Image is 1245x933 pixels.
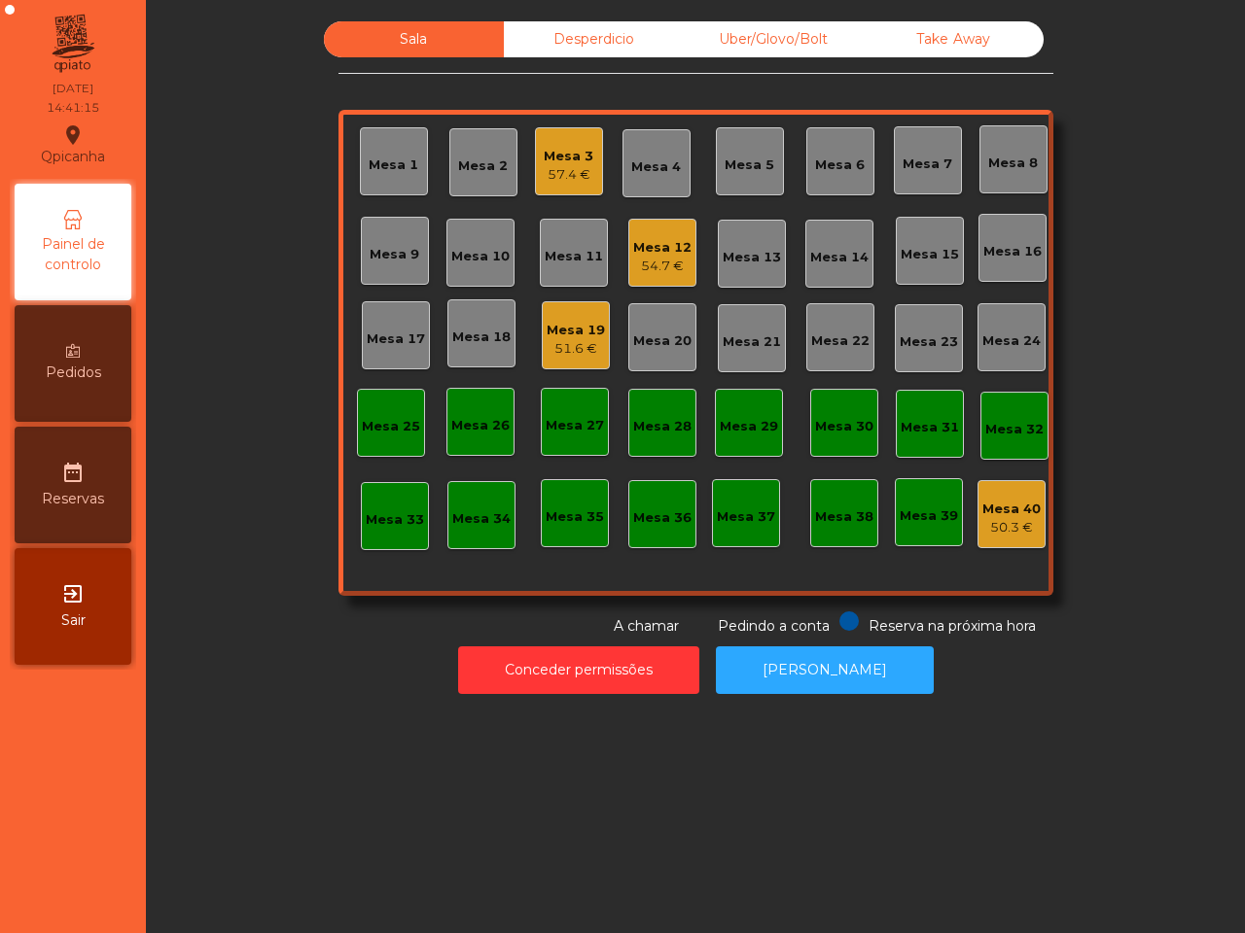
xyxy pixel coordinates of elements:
span: Sair [61,610,86,631]
div: Mesa 18 [452,328,511,347]
div: Mesa 14 [810,248,869,267]
div: Mesa 15 [901,245,959,264]
div: Mesa 21 [723,332,781,352]
img: qpiato [49,10,96,78]
div: Mesa 22 [811,331,870,351]
div: Uber/Glovo/Bolt [684,21,864,57]
div: Mesa 3 [544,147,593,166]
div: Sala [324,21,504,57]
div: Mesa 8 [988,154,1038,173]
div: Mesa 6 [815,155,865,175]
div: 14:41:15 [47,99,99,117]
button: [PERSON_NAME] [716,646,934,694]
div: Mesa 28 [633,417,692,436]
div: Mesa 36 [633,508,692,528]
div: Mesa 25 [362,417,420,436]
span: Pedindo a conta [718,617,830,635]
div: Mesa 33 [366,510,424,530]
i: date_range [61,461,85,484]
span: Pedidos [46,363,101,383]
div: Mesa 23 [900,332,958,352]
div: Mesa 12 [633,238,692,258]
div: Mesa 32 [985,420,1044,439]
div: Mesa 29 [720,417,778,436]
div: 50.3 € [982,518,1041,537]
div: Mesa 16 [983,242,1042,261]
div: Mesa 19 [547,321,605,340]
span: Reserva na próxima hora [869,617,1036,635]
div: Mesa 38 [815,507,873,527]
div: Mesa 13 [723,248,781,267]
span: A chamar [614,617,679,635]
div: Mesa 39 [900,506,958,526]
div: Mesa 40 [982,500,1041,519]
span: Reservas [42,489,104,509]
div: Mesa 20 [633,331,692,351]
div: Mesa 11 [545,247,603,266]
div: Mesa 7 [903,155,952,174]
div: Mesa 37 [717,507,775,527]
div: Mesa 24 [982,331,1041,351]
div: Mesa 10 [451,247,510,266]
div: Mesa 27 [546,416,604,435]
div: Take Away [864,21,1044,57]
i: location_on [61,123,85,147]
div: Mesa 17 [367,329,425,349]
div: Qpicanha [41,121,105,169]
div: [DATE] [53,80,93,97]
div: Mesa 31 [901,418,959,437]
i: exit_to_app [61,582,85,605]
div: Mesa 30 [815,417,873,436]
div: Mesa 9 [370,245,419,264]
div: 54.7 € [633,257,692,276]
div: Mesa 34 [452,509,511,529]
div: Mesa 1 [369,155,418,175]
div: Mesa 35 [546,507,604,527]
div: Mesa 26 [451,416,510,435]
div: Mesa 4 [631,157,681,177]
div: 57.4 € [544,165,593,185]
div: Desperdicio [504,21,684,57]
button: Conceder permissões [458,646,699,694]
div: Mesa 2 [458,156,508,176]
div: Mesa 5 [725,155,774,175]
div: 51.6 € [547,339,605,359]
span: Painel de controlo [19,234,126,275]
